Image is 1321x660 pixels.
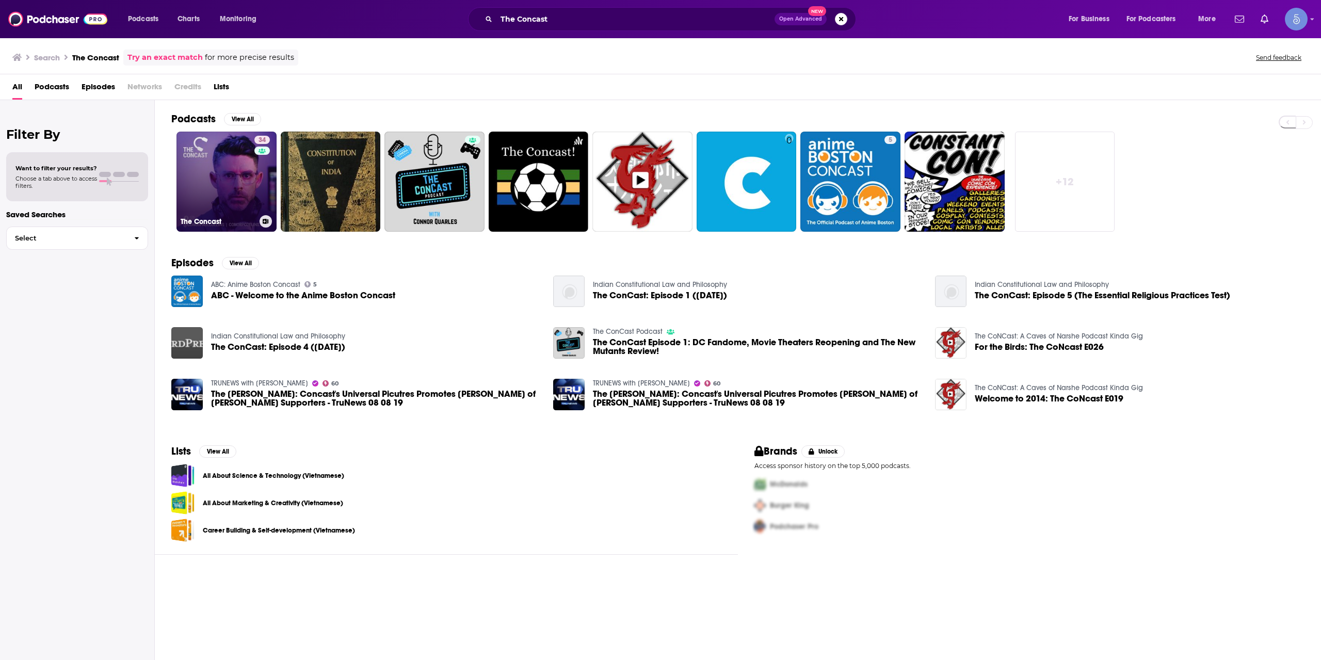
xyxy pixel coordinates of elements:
a: 34The Concast [176,132,277,232]
p: Saved Searches [6,210,148,219]
a: ListsView All [171,445,236,458]
a: The ConCast: Episode 4 (5 August 2022) [211,343,345,351]
a: 60 [323,380,339,387]
a: ABC - Welcome to the Anime Boston Concast [211,291,395,300]
a: The CoNCast: A Caves of Narshe Podcast Kinda Gig [975,332,1143,341]
img: Third Pro Logo [750,516,770,537]
img: The Hunt: Concast's Universal Picutres Promotes Slaughter of Trump Supporters - TruNews 08 08 19 [553,379,585,410]
span: Credits [174,78,201,100]
span: Podcasts [128,12,158,26]
img: The ConCast Episode 1: DC Fandome, Movie Theaters Reopening and The New Mutants Review! [553,327,585,359]
button: Show profile menu [1285,8,1308,30]
a: The ConCast: Episode 5 (The Essential Religious Practices Test) [975,291,1230,300]
a: For the Birds: The CoNcast E026 [975,343,1104,351]
a: Career Building & Self-development (Vietnamese) [203,525,355,536]
span: 5 [889,135,892,146]
img: Podchaser - Follow, Share and Rate Podcasts [8,9,107,29]
a: Try an exact match [127,52,203,63]
span: 60 [331,381,339,386]
img: Second Pro Logo [750,495,770,516]
a: 34 [254,136,270,144]
a: All [12,78,22,100]
span: The [PERSON_NAME]: Concast's Universal Picutres Promotes [PERSON_NAME] of [PERSON_NAME] Supporter... [211,390,541,407]
span: Networks [127,78,162,100]
span: Logged in as Spiral5-G1 [1285,8,1308,30]
a: Podcasts [35,78,69,100]
span: For Podcasters [1126,12,1176,26]
span: for more precise results [205,52,294,63]
span: Choose a tab above to access filters. [15,175,97,189]
a: The CoNCast: A Caves of Narshe Podcast Kinda Gig [975,383,1143,392]
span: Charts [178,12,200,26]
a: The ConCast: Episode 1 (27 May 2022) [593,291,727,300]
a: All About Marketing & Creativity (Vietnamese) [171,491,195,514]
span: 5 [313,282,317,287]
span: New [808,6,827,16]
button: Open AdvancedNew [775,13,827,25]
button: Unlock [801,445,845,458]
a: All About Science & Technology (Vietnamese) [171,464,195,487]
a: Indian Constitutional Law and Philosophy [211,332,345,341]
h3: The Concast [181,217,255,226]
img: The ConCast: Episode 4 (5 August 2022) [171,327,203,359]
span: The [PERSON_NAME]: Concast's Universal Picutres Promotes [PERSON_NAME] of [PERSON_NAME] Supporter... [593,390,923,407]
p: Access sponsor history on the top 5,000 podcasts. [754,462,1304,470]
span: 34 [259,135,266,146]
div: Search podcasts, credits, & more... [478,7,866,31]
a: Career Building & Self-development (Vietnamese) [171,519,195,542]
a: All About Marketing & Creativity (Vietnamese) [203,497,343,509]
a: Episodes [82,78,115,100]
a: 5 [884,136,896,144]
h2: Podcasts [171,112,216,125]
span: Want to filter your results? [15,165,97,172]
span: Burger King [770,501,809,510]
a: The ConCast Podcast [593,327,663,336]
a: The ConCast: Episode 1 (27 May 2022) [553,276,585,307]
span: More [1198,12,1216,26]
span: The ConCast Episode 1: DC Fandome, Movie Theaters Reopening and The New Mutants Review! [593,338,923,356]
a: The Hunt: Concast's Universal Picutres Promotes Slaughter of Trump Supporters - TruNews 08 08 19 [171,379,203,410]
span: For Business [1069,12,1109,26]
a: 60 [704,380,721,387]
button: View All [222,257,259,269]
button: open menu [121,11,172,27]
a: For the Birds: The CoNcast E026 [935,327,966,359]
button: open menu [213,11,270,27]
span: McDonalds [770,480,808,489]
h3: Search [34,53,60,62]
button: View All [224,113,261,125]
span: 60 [713,381,720,386]
a: Indian Constitutional Law and Philosophy [975,280,1109,289]
a: 5 [800,132,900,232]
button: open menu [1061,11,1122,27]
a: 5 [304,281,317,287]
a: TRUNEWS with Rick Wiles [211,379,308,388]
img: ABC - Welcome to the Anime Boston Concast [171,276,203,307]
span: Monitoring [220,12,256,26]
a: ABC: Anime Boston Concast [211,280,300,289]
a: 0 [697,132,797,232]
a: Indian Constitutional Law and Philosophy [593,280,727,289]
span: The ConCast: Episode 4 ([DATE]) [211,343,345,351]
h2: Episodes [171,256,214,269]
input: Search podcasts, credits, & more... [496,11,775,27]
span: The ConCast: Episode 1 ([DATE]) [593,291,727,300]
span: Podchaser Pro [770,522,818,531]
span: Welcome to 2014: The CoNcast E019 [975,394,1123,403]
div: 0 [786,136,792,228]
img: The ConCast: Episode 5 (The Essential Religious Practices Test) [935,276,966,307]
span: Lists [214,78,229,100]
h2: Brands [754,445,797,458]
img: First Pro Logo [750,474,770,495]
